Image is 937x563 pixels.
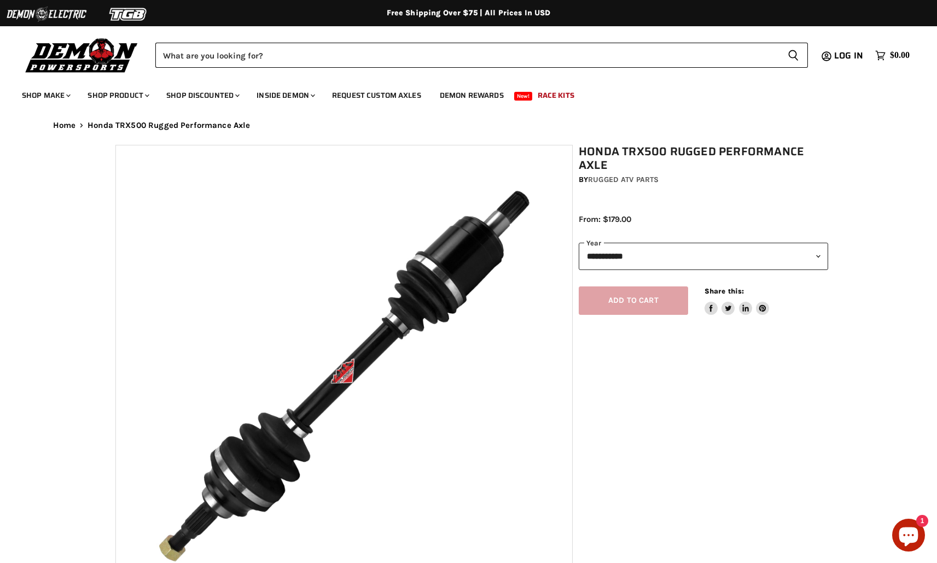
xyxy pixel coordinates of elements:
[579,174,828,186] div: by
[22,36,142,74] img: Demon Powersports
[155,43,808,68] form: Product
[870,48,915,63] a: $0.00
[155,43,779,68] input: Search
[88,4,170,25] img: TGB Logo 2
[5,4,88,25] img: Demon Electric Logo 2
[14,80,907,107] ul: Main menu
[705,286,770,315] aside: Share this:
[705,287,744,295] span: Share this:
[834,49,863,62] span: Log in
[53,121,76,130] a: Home
[31,121,906,130] nav: Breadcrumbs
[579,214,631,224] span: From: $179.00
[79,84,156,107] a: Shop Product
[829,51,870,61] a: Log in
[889,519,928,554] inbox-online-store-chat: Shopify online store chat
[514,92,533,101] span: New!
[14,84,77,107] a: Shop Make
[31,8,906,18] div: Free Shipping Over $75 | All Prices In USD
[432,84,512,107] a: Demon Rewards
[588,175,659,184] a: Rugged ATV Parts
[529,84,583,107] a: Race Kits
[579,243,828,269] select: year
[324,84,429,107] a: Request Custom Axles
[88,121,250,130] span: Honda TRX500 Rugged Performance Axle
[779,43,808,68] button: Search
[158,84,246,107] a: Shop Discounted
[579,145,828,172] h1: Honda TRX500 Rugged Performance Axle
[890,50,910,61] span: $0.00
[248,84,322,107] a: Inside Demon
